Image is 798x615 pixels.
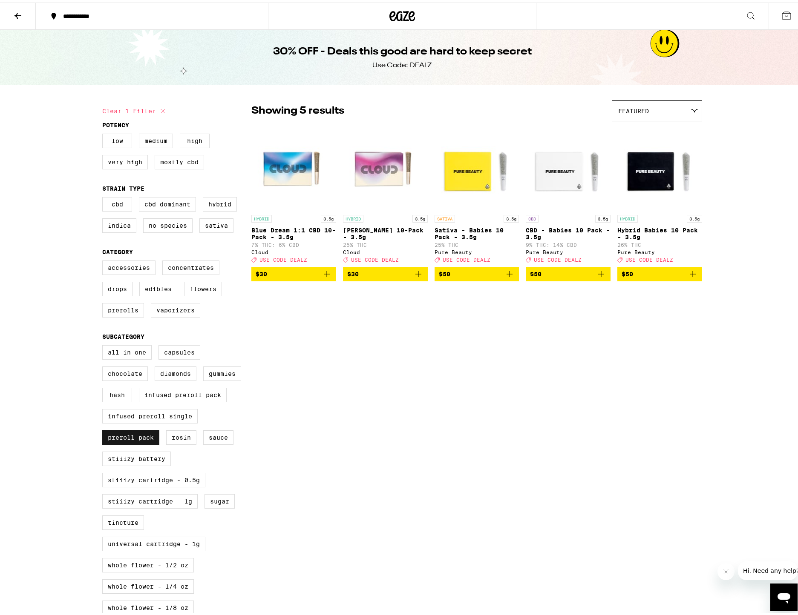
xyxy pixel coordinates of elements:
[259,255,307,260] span: USE CODE DEALZ
[139,385,227,400] label: Infused Preroll Pack
[102,152,148,167] label: Very High
[526,264,611,279] button: Add to bag
[343,240,428,245] p: 25% THC
[251,123,336,264] a: Open page for Blue Dream 1:1 CBD 10-Pack - 3.5g from Cloud
[102,449,171,463] label: STIIIZY Battery
[102,470,205,485] label: STIIIZY Cartridge - 0.5g
[439,268,450,275] span: $50
[102,555,194,570] label: Whole Flower - 1/2 oz
[102,428,159,442] label: Preroll Pack
[102,577,194,591] label: Whole Flower - 1/4 oz
[435,224,519,238] p: Sativa - Babies 10 Pack - 3.5g
[770,581,798,608] iframe: Button to launch messaging window
[203,428,233,442] label: Sauce
[412,212,428,220] p: 3.5g
[251,101,344,116] p: Showing 5 results
[343,123,428,208] img: Cloud - Runtz 10-Pack - 3.5g
[102,119,129,126] legend: Potency
[5,6,61,13] span: Hi. Need any help?
[180,131,210,146] label: High
[617,247,702,252] div: Pure Beauty
[530,268,542,275] span: $50
[617,212,638,220] p: HYBRID
[622,268,633,275] span: $50
[203,195,237,209] label: Hybrid
[526,224,611,238] p: CBD - Babies 10 Pack - 3.5g
[625,255,673,260] span: USE CODE DEALZ
[435,123,519,264] a: Open page for Sativa - Babies 10 Pack - 3.5g from Pure Beauty
[443,255,490,260] span: USE CODE DEALZ
[102,513,144,527] label: Tincture
[435,123,519,208] img: Pure Beauty - Sativa - Babies 10 Pack - 3.5g
[155,364,196,378] label: Diamonds
[504,212,519,220] p: 3.5g
[435,240,519,245] p: 25% THC
[343,212,363,220] p: HYBRID
[526,123,611,208] img: Pure Beauty - CBD - Babies 10 Pack - 3.5g
[184,279,222,294] label: Flowers
[102,131,132,146] label: Low
[199,216,233,230] label: Sativa
[102,406,198,421] label: Infused Preroll Single
[102,364,148,378] label: Chocolate
[139,131,173,146] label: Medium
[251,247,336,252] div: Cloud
[102,300,144,315] label: Prerolls
[102,343,152,357] label: All-In-One
[618,105,649,112] span: Featured
[372,58,432,68] div: Use Code: DEALZ
[343,264,428,279] button: Add to bag
[102,331,144,338] legend: Subcategory
[617,240,702,245] p: 26% THC
[526,123,611,264] a: Open page for CBD - Babies 10 Pack - 3.5g from Pure Beauty
[617,224,702,238] p: Hybrid Babies 10 Pack - 3.5g
[251,212,272,220] p: HYBRID
[351,255,399,260] span: USE CODE DEALZ
[595,212,611,220] p: 3.5g
[102,598,194,612] label: Whole Flower - 1/8 oz
[251,123,336,208] img: Cloud - Blue Dream 1:1 CBD 10-Pack - 3.5g
[435,247,519,252] div: Pure Beauty
[347,268,359,275] span: $30
[102,279,133,294] label: Drops
[102,246,133,253] legend: Category
[526,240,611,245] p: 9% THC: 14% CBD
[139,195,196,209] label: CBD Dominant
[343,247,428,252] div: Cloud
[158,343,200,357] label: Capsules
[617,264,702,279] button: Add to bag
[102,195,132,209] label: CBD
[617,123,702,208] img: Pure Beauty - Hybrid Babies 10 Pack - 3.5g
[151,300,200,315] label: Vaporizers
[251,240,336,245] p: 7% THC: 6% CBD
[143,216,193,230] label: No Species
[534,255,582,260] span: USE CODE DEALZ
[166,428,196,442] label: Rosin
[717,561,735,578] iframe: Close message
[273,42,532,57] h1: 30% OFF - Deals this good are hard to keep secret
[343,123,428,264] a: Open page for Runtz 10-Pack - 3.5g from Cloud
[435,264,519,279] button: Add to bag
[526,247,611,252] div: Pure Beauty
[102,385,132,400] label: Hash
[256,268,267,275] span: $30
[687,212,702,220] p: 3.5g
[162,258,219,272] label: Concentrates
[251,224,336,238] p: Blue Dream 1:1 CBD 10-Pack - 3.5g
[102,98,168,119] button: Clear 1 filter
[435,212,455,220] p: SATIVA
[102,258,156,272] label: Accessories
[203,364,241,378] label: Gummies
[251,264,336,279] button: Add to bag
[205,492,235,506] label: Sugar
[102,492,198,506] label: STIIIZY Cartridge - 1g
[102,216,136,230] label: Indica
[102,534,205,549] label: Universal Cartridge - 1g
[343,224,428,238] p: [PERSON_NAME] 10-Pack - 3.5g
[526,212,539,220] p: CBD
[155,152,204,167] label: Mostly CBD
[321,212,336,220] p: 3.5g
[617,123,702,264] a: Open page for Hybrid Babies 10 Pack - 3.5g from Pure Beauty
[139,279,177,294] label: Edibles
[738,559,798,578] iframe: Message from company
